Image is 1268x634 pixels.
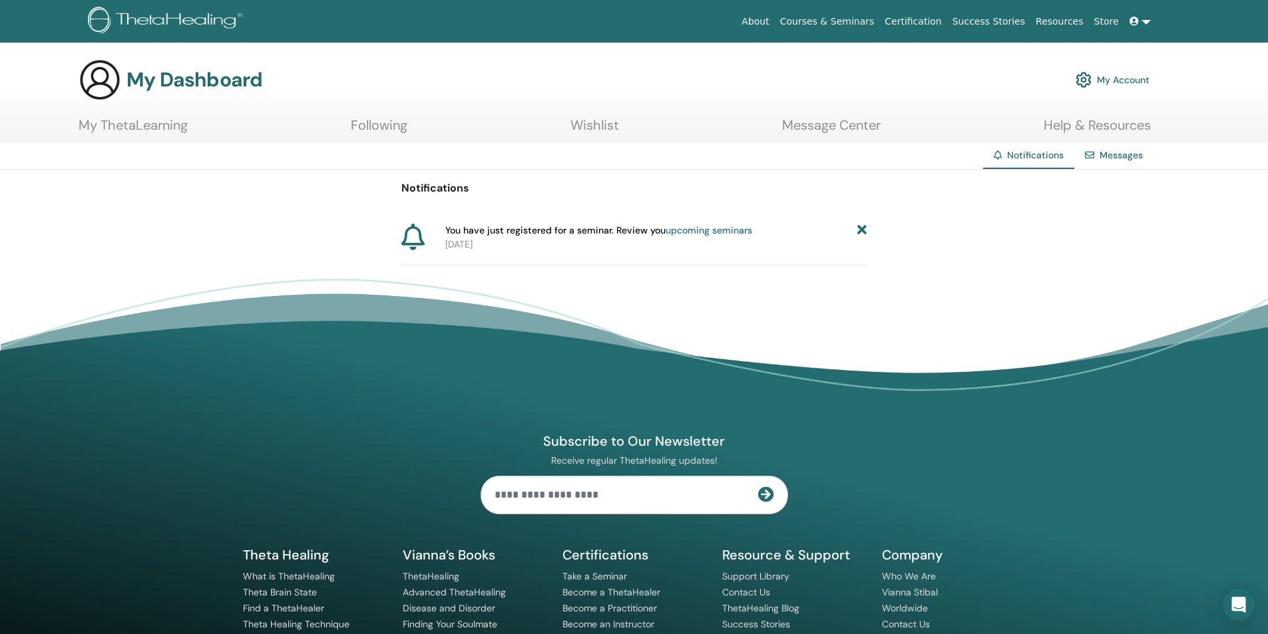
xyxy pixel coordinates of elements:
[243,602,324,614] a: Find a ThetaHealer
[782,117,881,143] a: Message Center
[403,602,495,614] a: Disease and Disorder
[722,570,789,582] a: Support Library
[1100,149,1143,161] a: Messages
[243,546,387,563] h5: Theta Healing
[882,602,928,614] a: Worldwide
[403,618,497,630] a: Finding Your Soulmate
[775,9,880,34] a: Courses & Seminars
[351,117,407,143] a: Following
[243,570,335,582] a: What is ThetaHealing
[88,7,247,37] img: logo.png
[562,586,660,598] a: Become a ThetaHealer
[403,586,506,598] a: Advanced ThetaHealing
[403,570,459,582] a: ThetaHealing
[562,546,706,563] h5: Certifications
[1044,117,1151,143] a: Help & Resources
[1076,65,1150,94] a: My Account
[722,586,770,598] a: Contact Us
[882,586,938,598] a: Vianna Stibal
[882,618,930,630] a: Contact Us
[882,570,936,582] a: Who We Are
[722,602,799,614] a: ThetaHealing Blog
[79,117,188,143] a: My ThetaLearning
[562,570,627,582] a: Take a Seminar
[570,117,619,143] a: Wishlist
[1030,9,1089,34] a: Resources
[401,180,867,196] p: Notifications
[562,602,657,614] a: Become a Practitioner
[1007,149,1064,161] span: Notifications
[736,9,774,34] a: About
[562,618,654,630] a: Become an Instructor
[879,9,947,34] a: Certification
[445,224,752,238] span: You have just registered for a seminar. Review you
[722,546,866,563] h5: Resource & Support
[403,546,546,563] h5: Vianna’s Books
[666,224,752,236] a: upcoming seminars
[882,546,1026,563] h5: Company
[947,9,1030,34] a: Success Stories
[722,618,790,630] a: Success Stories
[1223,589,1255,621] div: Open Intercom Messenger
[1076,69,1092,91] img: cog.svg
[1089,9,1124,34] a: Store
[445,238,867,251] p: [DATE]
[481,454,788,466] p: Receive regular ThetaHealing updates!
[79,59,121,101] img: generic-user-icon.jpg
[243,618,349,630] a: Theta Healing Technique
[243,586,317,598] a: Theta Brain State
[481,432,788,450] h4: Subscribe to Our Newsletter
[126,68,262,92] h3: My Dashboard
